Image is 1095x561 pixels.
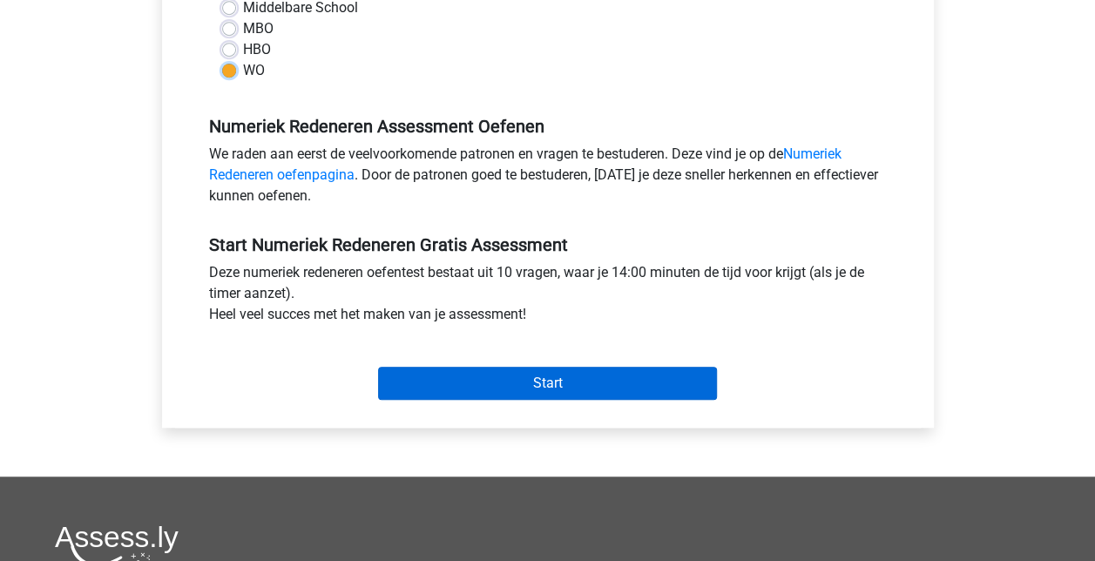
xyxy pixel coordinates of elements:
[209,234,887,255] h5: Start Numeriek Redeneren Gratis Assessment
[378,367,717,400] input: Start
[243,18,274,39] label: MBO
[209,145,842,183] a: Numeriek Redeneren oefenpagina
[209,116,887,137] h5: Numeriek Redeneren Assessment Oefenen
[196,262,900,332] div: Deze numeriek redeneren oefentest bestaat uit 10 vragen, waar je 14:00 minuten de tijd voor krijg...
[243,39,271,60] label: HBO
[196,144,900,213] div: We raden aan eerst de veelvoorkomende patronen en vragen te bestuderen. Deze vind je op de . Door...
[243,60,265,81] label: WO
